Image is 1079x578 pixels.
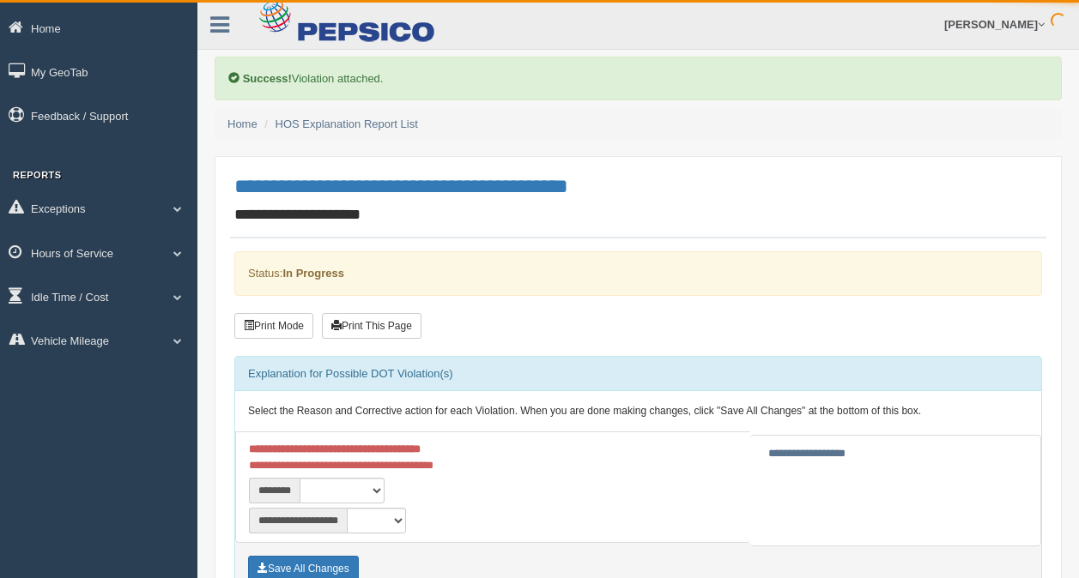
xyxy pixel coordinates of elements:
div: Status: [234,251,1042,295]
a: Home [227,117,258,130]
button: Print Mode [234,313,313,339]
a: HOS Explanation Report List [276,117,418,130]
div: Select the Reason and Corrective action for each Violation. When you are done making changes, cli... [235,391,1041,432]
strong: In Progress [282,267,344,280]
div: Explanation for Possible DOT Violation(s) [235,357,1041,391]
div: Violation attached. [215,57,1062,100]
b: Success! [243,72,292,85]
button: Print This Page [322,313,421,339]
